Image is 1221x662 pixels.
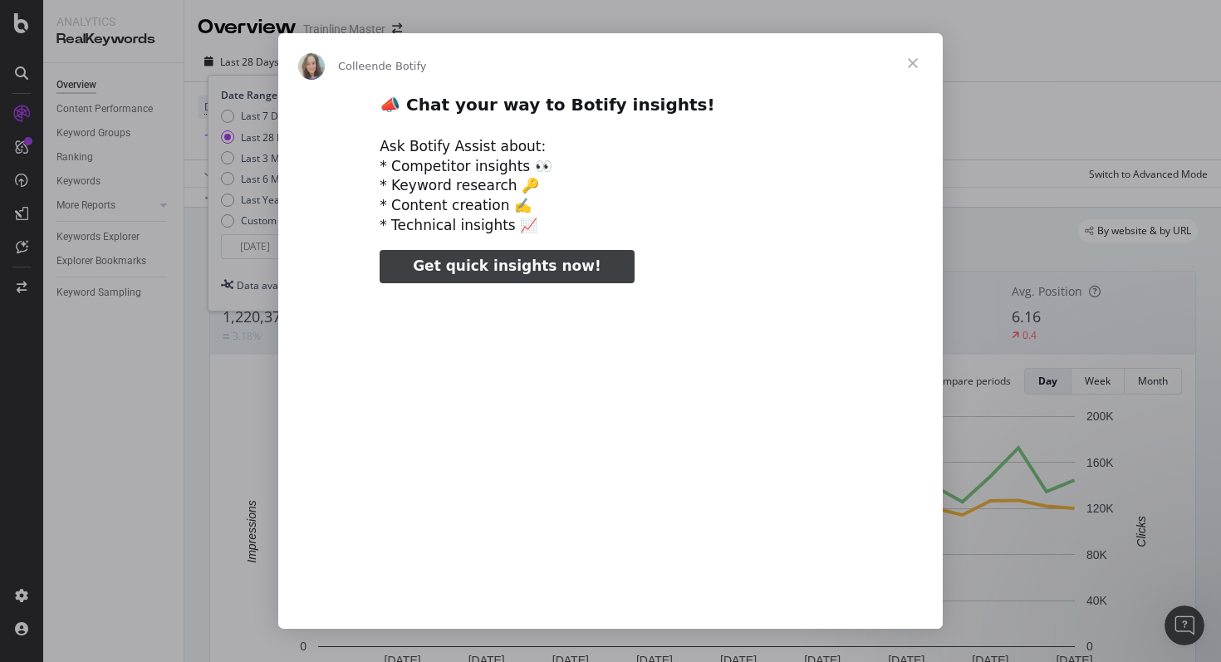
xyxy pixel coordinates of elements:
a: Get quick insights now! [380,250,634,283]
video: Regarder la vidéo [264,297,957,644]
h2: 📣 Chat your way to Botify insights! [380,94,841,125]
span: de Botify [379,60,427,72]
div: Ask Botify Assist about: * Competitor insights 👀 * Keyword research 🔑 * Content creation ✍️ * Tec... [380,137,841,236]
span: Get quick insights now! [413,257,601,274]
span: Fermer [883,33,943,93]
span: Colleen [338,60,379,72]
img: Profile image for Colleen [298,53,325,80]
